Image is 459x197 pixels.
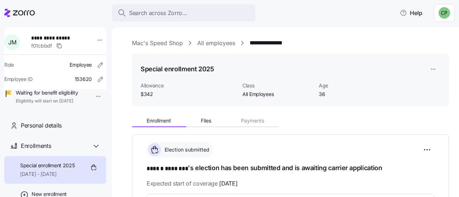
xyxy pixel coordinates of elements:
[147,163,434,173] h1: 's election has been submitted and is awaiting carrier application
[242,91,313,98] span: All Employees
[162,146,210,153] span: Election submitted
[4,76,33,83] span: Employee ID
[219,179,237,188] span: [DATE]
[241,118,264,123] span: Payments
[141,82,237,89] span: Allowance
[147,118,171,123] span: Enrollment
[400,9,422,17] span: Help
[197,39,235,48] a: All employees
[132,39,183,48] a: Mac's Speed Shop
[70,61,92,68] span: Employee
[394,6,428,20] button: Help
[16,98,78,104] span: Eligibility will start on [DATE]
[75,76,92,83] span: 153620
[147,179,237,188] span: Expected start of coverage
[439,7,450,19] img: 8424d6c99baeec437bf5dae78df33962
[20,170,75,178] span: [DATE] - [DATE]
[129,9,187,18] span: Search across Zorro...
[16,89,78,96] span: Waiting for benefit eligibility
[112,4,255,21] button: Search across Zorro...
[141,91,237,98] span: $342
[242,82,313,89] span: Class
[31,42,52,49] span: f01cbbdf
[201,118,211,123] span: Files
[4,61,14,68] span: Role
[21,121,62,130] span: Personal details
[319,82,389,89] span: Age
[21,141,51,150] span: Enrollments
[8,39,16,45] span: J M
[141,64,214,73] h1: Special enrollment 2025
[319,91,389,98] span: 36
[20,162,75,169] span: Special enrollment 2025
